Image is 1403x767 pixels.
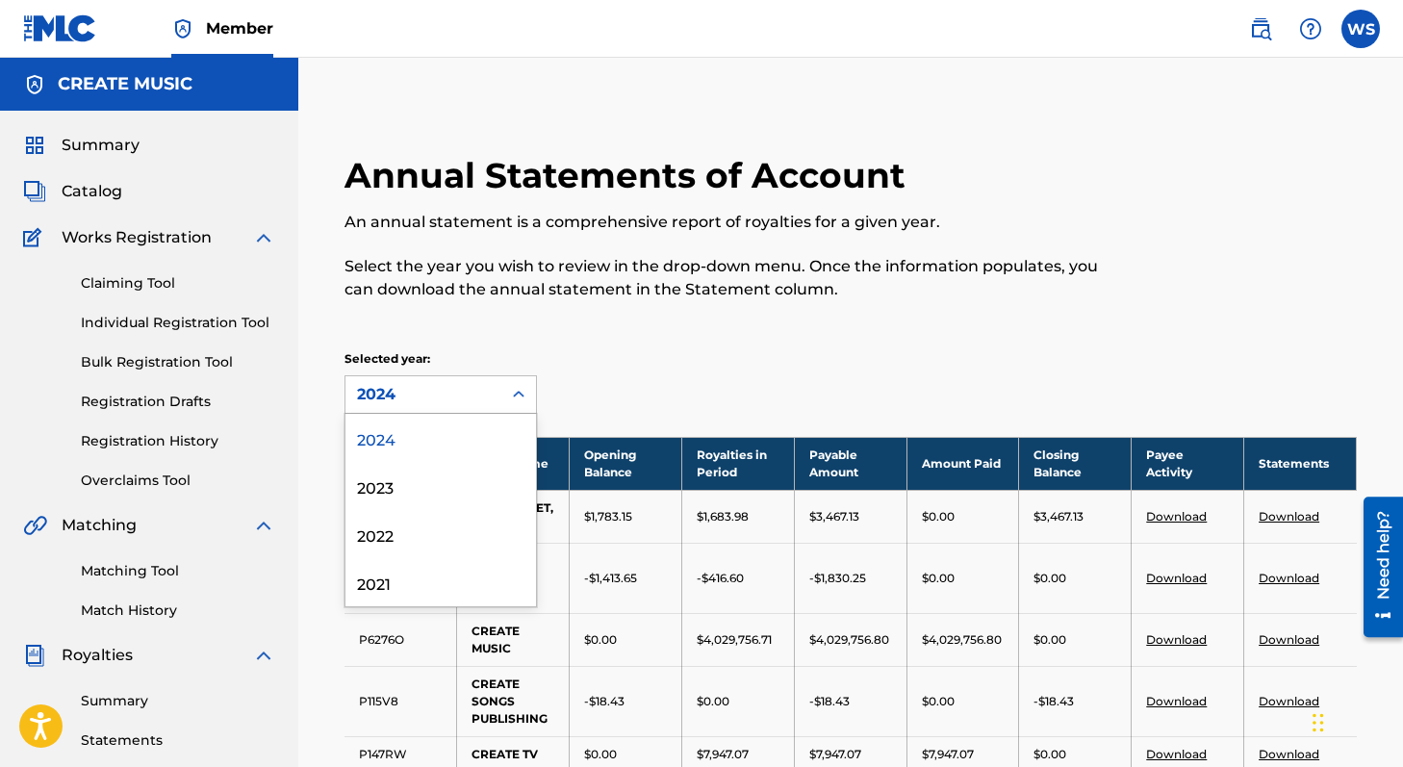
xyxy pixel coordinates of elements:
p: $3,467.13 [1033,508,1084,525]
p: Select the year you wish to review in the drop-down menu. Once the information populates, you can... [344,255,1124,301]
p: $1,783.15 [584,508,632,525]
p: $4,029,756.71 [697,631,772,649]
img: expand [252,226,275,249]
p: An annual statement is a comprehensive report of royalties for a given year. [344,211,1124,234]
a: Download [1259,747,1319,761]
td: P115V8 [344,666,457,736]
a: Download [1146,571,1207,585]
a: Public Search [1241,10,1280,48]
span: Member [206,17,273,39]
a: SummarySummary [23,134,140,157]
a: Registration Drafts [81,392,275,412]
img: expand [252,514,275,537]
a: Download [1259,632,1319,647]
th: Payee Activity [1132,437,1244,490]
p: $3,467.13 [809,508,859,525]
a: Match History [81,601,275,621]
td: CREATE MUSIC [457,613,570,666]
p: $7,947.07 [697,746,749,763]
th: Closing Balance [1019,437,1132,490]
img: Catalog [23,180,46,203]
img: search [1249,17,1272,40]
div: 2024 [357,383,490,406]
a: CatalogCatalog [23,180,122,203]
span: Matching [62,514,137,537]
div: 2024 [345,414,536,462]
p: $0.00 [1033,746,1066,763]
p: $4,029,756.80 [809,631,889,649]
img: Accounts [23,73,46,96]
p: $0.00 [1033,631,1066,649]
a: Individual Registration Tool [81,313,275,333]
a: Statements [81,730,275,751]
p: $0.00 [922,570,955,587]
div: Drag [1313,694,1324,752]
p: Selected year: [344,350,537,368]
p: $0.00 [1033,570,1066,587]
th: Statements [1244,437,1357,490]
span: Summary [62,134,140,157]
a: Bulk Registration Tool [81,352,275,372]
a: Registration History [81,431,275,451]
a: Summary [81,691,275,711]
div: Help [1291,10,1330,48]
p: -$18.43 [584,693,625,710]
a: Download [1259,509,1319,524]
a: Matching Tool [81,561,275,581]
img: expand [252,644,275,667]
img: Royalties [23,644,46,667]
a: Download [1259,571,1319,585]
th: Opening Balance [570,437,682,490]
a: Download [1146,509,1207,524]
p: $0.00 [584,631,617,649]
h2: Annual Statements of Account [344,154,915,197]
td: P6276O [344,613,457,666]
td: CREATE SONGS PUBLISHING [457,666,570,736]
img: MLC Logo [23,14,97,42]
p: -$18.43 [809,693,850,710]
img: help [1299,17,1322,40]
p: $7,947.07 [809,746,861,763]
a: Download [1259,694,1319,708]
iframe: Resource Center [1349,489,1403,644]
img: Top Rightsholder [171,17,194,40]
div: 2021 [345,558,536,606]
div: 2022 [345,510,536,558]
img: Works Registration [23,226,48,249]
a: Overclaims Tool [81,471,275,491]
p: $0.00 [922,508,955,525]
a: Claiming Tool [81,273,275,294]
p: -$1,830.25 [809,570,866,587]
div: 2023 [345,462,536,510]
p: -$18.43 [1033,693,1074,710]
a: Download [1146,694,1207,708]
p: $0.00 [697,693,729,710]
p: -$1,413.65 [584,570,637,587]
img: Summary [23,134,46,157]
th: Payable Amount [794,437,906,490]
div: User Menu [1341,10,1380,48]
span: Catalog [62,180,122,203]
img: Matching [23,514,47,537]
th: Royalties in Period [681,437,794,490]
th: Amount Paid [906,437,1019,490]
p: $7,947.07 [922,746,974,763]
span: Works Registration [62,226,212,249]
p: $0.00 [922,693,955,710]
p: $4,029,756.80 [922,631,1002,649]
p: -$416.60 [697,570,744,587]
iframe: Chat Widget [1307,675,1403,767]
a: Download [1146,632,1207,647]
p: $0.00 [584,746,617,763]
h5: CREATE MUSIC [58,73,192,95]
span: Royalties [62,644,133,667]
a: Download [1146,747,1207,761]
p: $1,683.98 [697,508,749,525]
